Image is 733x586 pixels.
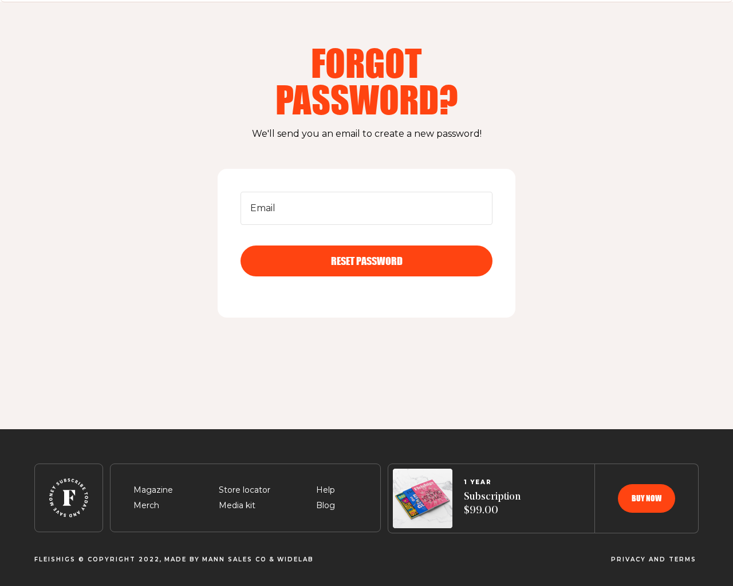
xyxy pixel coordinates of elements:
button: RESET PASSWORD [241,246,492,276]
span: 1 YEAR [464,479,521,486]
a: Help [316,485,335,495]
a: Widelab [277,556,314,563]
span: Subscription $99.00 [464,490,521,518]
span: Media kit [219,499,255,513]
span: & [269,556,275,563]
span: Fleishigs © Copyright 2022 [34,556,160,563]
span: Made By [164,556,200,563]
span: Buy now [632,494,661,502]
p: We'll send you an email to create a new password! [34,126,699,141]
span: Magazine [133,484,173,497]
img: Magazines image [393,469,452,528]
a: Merch [133,500,159,510]
a: Privacy and terms [611,556,696,562]
button: Buy now [618,484,675,513]
a: Media kit [219,500,255,510]
a: Magazine [133,485,173,495]
span: Privacy and terms [611,556,696,563]
span: Store locator [219,484,270,497]
a: Mann Sales CO [202,556,267,563]
input: Email [241,192,492,225]
span: Blog [316,499,335,513]
span: Help [316,484,335,497]
a: Blog [316,500,335,510]
span: Mann Sales CO [202,556,267,563]
span: Widelab [277,556,314,563]
span: RESET PASSWORD [331,256,403,266]
h2: Forgot Password? [220,44,513,117]
span: Merch [133,499,159,513]
a: Store locator [219,485,270,495]
span: , [160,556,162,563]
